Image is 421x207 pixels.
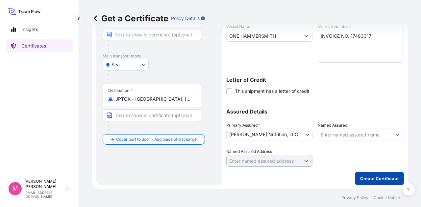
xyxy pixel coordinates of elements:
span: [PERSON_NAME] Nutrition, LLC [229,131,298,138]
a: Privacy Policy [341,195,368,200]
p: Letter of Credit [226,77,404,82]
p: Assured Details [226,109,404,114]
span: This shipment has a letter of credit [235,88,310,94]
button: Show suggestions [300,155,312,167]
a: Cookie Notice [374,195,400,200]
a: Insights [6,23,73,36]
input: Destination [115,96,193,102]
span: M [12,185,18,192]
button: Show suggestions [392,129,404,140]
span: Sea [111,61,120,68]
p: Certificates [21,43,46,49]
input: Named Assured Address [227,155,300,167]
button: Select transport [103,59,149,71]
p: Insights [21,26,38,33]
label: Named Assured [318,122,347,129]
input: Text to appear on certificate [103,109,201,121]
button: Create Certificate [355,172,404,185]
p: [EMAIL_ADDRESS][DOMAIN_NAME] [24,191,65,198]
span: Cover port to door - Add place of discharge [116,136,197,143]
div: Destination [108,88,133,93]
span: Primary Assured [226,122,260,129]
button: [PERSON_NAME] Nutrition, LLC [226,129,312,140]
p: [PERSON_NAME] [PERSON_NAME] [24,179,65,189]
label: Named Assured Address [226,148,272,155]
p: Policy Details [171,15,200,22]
input: Assured Name [318,129,392,140]
p: Create Certificate [360,175,399,182]
a: Certificates [6,39,73,52]
p: Get a Certificate [92,13,168,24]
button: Cover port to door - Add place of discharge [103,134,205,145]
p: Main transport mode [103,53,216,59]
